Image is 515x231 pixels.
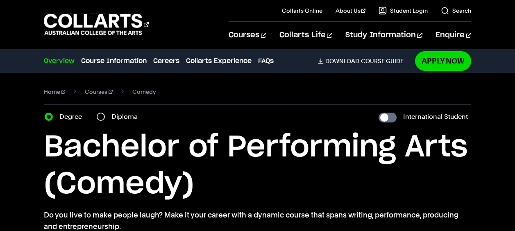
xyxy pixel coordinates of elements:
[282,7,322,15] a: Collarts Online
[258,56,274,66] a: FAQs
[85,86,113,97] a: Courses
[415,51,471,70] a: Apply Now
[59,111,87,122] label: Degree
[436,22,471,49] a: Enquire
[153,56,179,66] a: Careers
[318,57,410,65] a: DownloadCourse Guide
[336,7,366,15] a: About Us
[81,56,147,66] a: Course Information
[44,13,149,36] div: Go to homepage
[111,111,143,122] label: Diploma
[44,129,471,203] h1: Bachelor of Performing Arts (Comedy)
[325,57,359,65] span: Download
[44,56,75,66] a: Overview
[345,22,422,49] a: Study Information
[279,22,332,49] a: Collarts Life
[403,111,468,122] label: International Student
[229,22,266,49] a: Courses
[44,86,66,97] a: Home
[132,86,156,97] span: Comedy
[186,56,252,66] a: Collarts Experience
[441,7,471,15] a: Search
[379,7,428,15] a: Student Login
